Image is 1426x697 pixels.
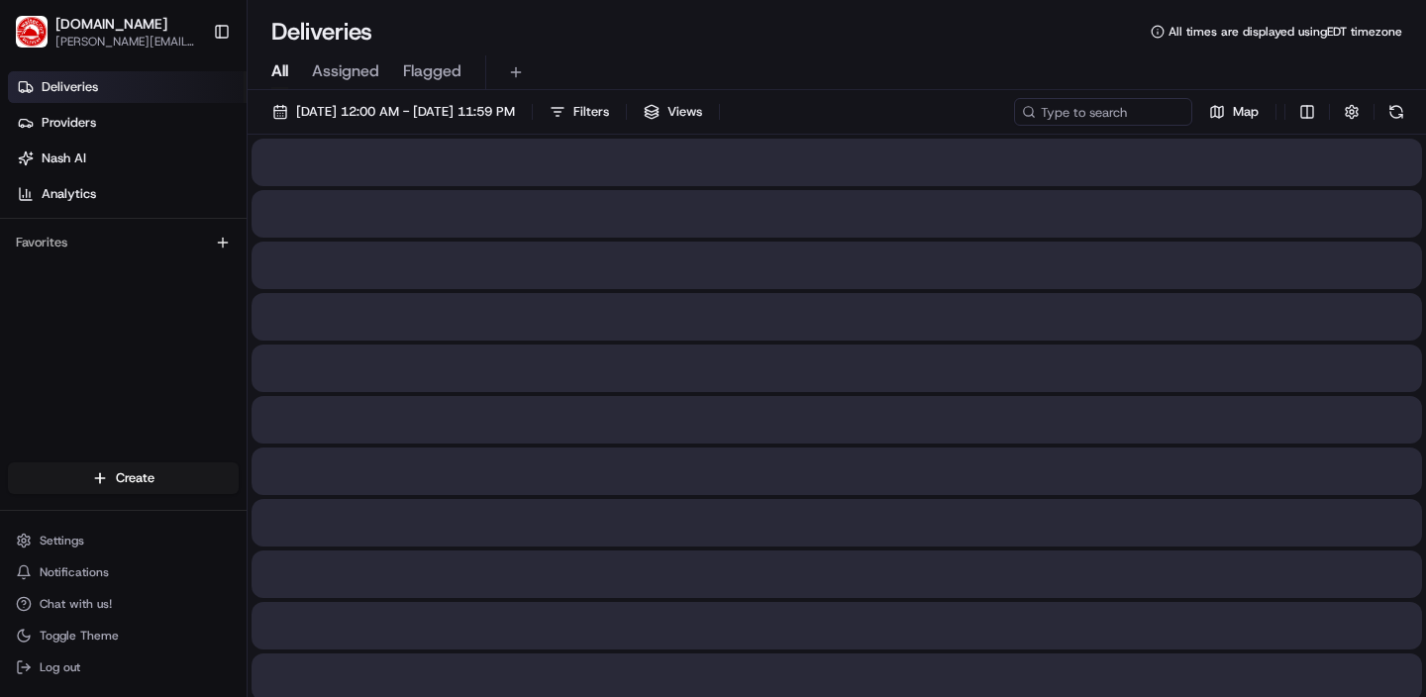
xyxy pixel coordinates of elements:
button: Notifications [8,558,239,586]
span: Deliveries [42,78,98,96]
span: Create [116,469,154,487]
h1: Deliveries [271,16,372,48]
button: Map [1200,98,1268,126]
span: Flagged [403,59,461,83]
div: Favorites [8,227,239,258]
button: [DOMAIN_NAME] [55,14,167,34]
span: All times are displayed using EDT timezone [1169,24,1402,40]
span: Nash AI [42,149,86,167]
button: Log out [8,653,239,681]
button: Chat with us! [8,590,239,618]
a: Nash AI [8,143,247,174]
img: Waiter.com [16,16,48,48]
span: Chat with us! [40,596,112,612]
button: Toggle Theme [8,622,239,649]
input: Type to search [1014,98,1192,126]
span: Settings [40,533,84,548]
span: Log out [40,659,80,675]
button: Filters [541,98,618,126]
span: All [271,59,288,83]
a: Deliveries [8,71,247,103]
button: [DATE] 12:00 AM - [DATE] 11:59 PM [263,98,524,126]
button: Create [8,462,239,494]
span: [DATE] 12:00 AM - [DATE] 11:59 PM [296,103,515,121]
a: Analytics [8,178,247,210]
button: Settings [8,527,239,554]
button: Waiter.com[DOMAIN_NAME][PERSON_NAME][EMAIL_ADDRESS][PERSON_NAME][DOMAIN_NAME] [8,8,205,55]
button: [PERSON_NAME][EMAIL_ADDRESS][PERSON_NAME][DOMAIN_NAME] [55,34,197,50]
span: Views [667,103,702,121]
span: Assigned [312,59,379,83]
button: Views [635,98,711,126]
span: Toggle Theme [40,628,119,644]
a: Providers [8,107,247,139]
button: Refresh [1382,98,1410,126]
span: Providers [42,114,96,132]
span: Filters [573,103,609,121]
span: Analytics [42,185,96,203]
span: Notifications [40,564,109,580]
span: Map [1233,103,1259,121]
